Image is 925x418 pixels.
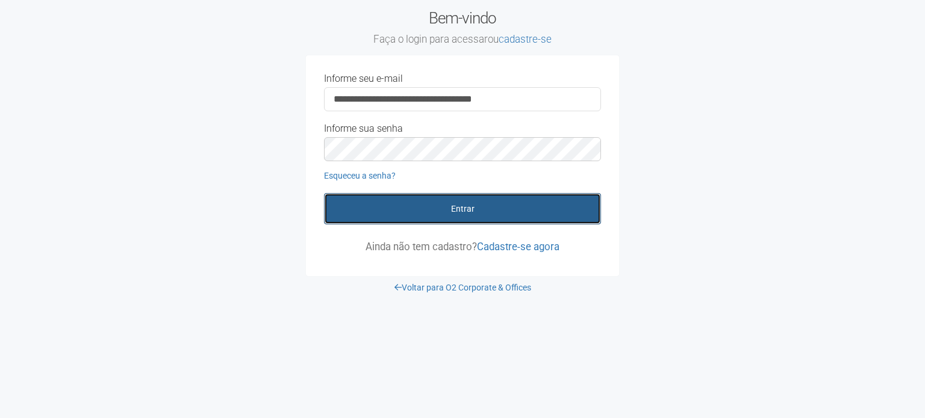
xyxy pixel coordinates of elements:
small: Faça o login para acessar [306,33,619,46]
p: Ainda não tem cadastro? [324,241,601,252]
h2: Bem-vindo [306,9,619,46]
button: Entrar [324,193,601,224]
span: ou [488,33,552,45]
a: cadastre-se [499,33,552,45]
a: Cadastre-se agora [477,241,559,253]
a: Voltar para O2 Corporate & Offices [394,283,531,292]
label: Informe seu e-mail [324,73,403,84]
label: Informe sua senha [324,123,403,134]
a: Esqueceu a senha? [324,171,396,180]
